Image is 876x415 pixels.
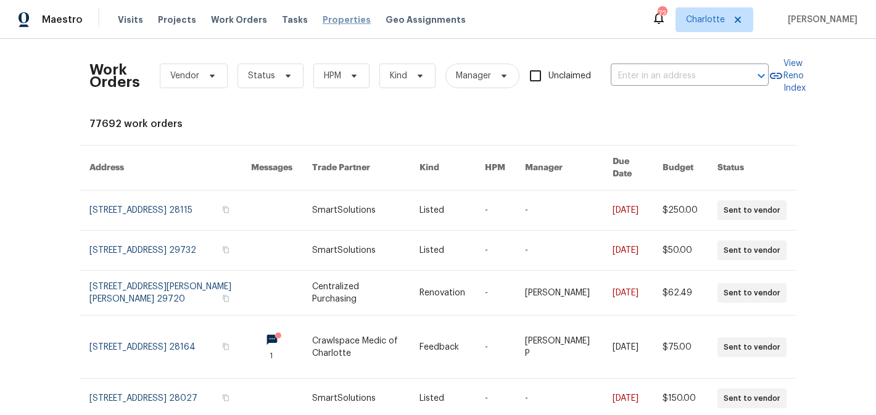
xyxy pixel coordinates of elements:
[220,392,231,403] button: Copy Address
[475,271,515,316] td: -
[118,14,143,26] span: Visits
[282,15,308,24] span: Tasks
[324,70,341,82] span: HPM
[386,14,466,26] span: Geo Assignments
[220,341,231,352] button: Copy Address
[515,316,603,379] td: [PERSON_NAME] P
[686,14,725,26] span: Charlotte
[515,146,603,191] th: Manager
[302,146,410,191] th: Trade Partner
[410,146,475,191] th: Kind
[653,146,708,191] th: Budget
[753,67,770,84] button: Open
[475,191,515,231] td: -
[515,271,603,316] td: [PERSON_NAME]
[475,316,515,379] td: -
[475,231,515,271] td: -
[220,244,231,255] button: Copy Address
[302,271,410,316] td: Centralized Purchasing
[783,14,857,26] span: [PERSON_NAME]
[211,14,267,26] span: Work Orders
[241,146,302,191] th: Messages
[410,316,475,379] td: Feedback
[302,316,410,379] td: Crawlspace Medic of Charlotte
[708,146,796,191] th: Status
[515,231,603,271] td: -
[220,204,231,215] button: Copy Address
[548,70,591,83] span: Unclaimed
[89,64,140,88] h2: Work Orders
[515,191,603,231] td: -
[89,118,787,130] div: 77692 work orders
[170,70,199,82] span: Vendor
[410,191,475,231] td: Listed
[410,271,475,316] td: Renovation
[42,14,83,26] span: Maestro
[220,293,231,304] button: Copy Address
[248,70,275,82] span: Status
[611,67,734,86] input: Enter in an address
[302,231,410,271] td: SmartSolutions
[390,70,407,82] span: Kind
[603,146,653,191] th: Due Date
[80,146,241,191] th: Address
[769,57,806,94] a: View Reno Index
[456,70,491,82] span: Manager
[323,14,371,26] span: Properties
[302,191,410,231] td: SmartSolutions
[158,14,196,26] span: Projects
[475,146,515,191] th: HPM
[658,7,666,20] div: 72
[410,231,475,271] td: Listed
